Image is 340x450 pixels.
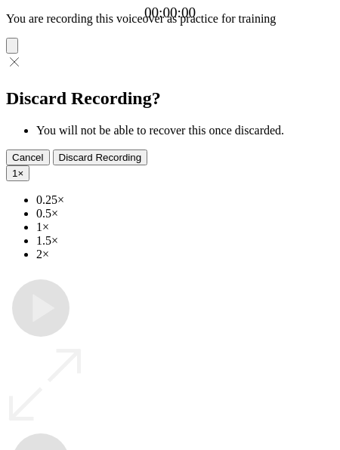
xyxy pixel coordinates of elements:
li: 2× [36,248,334,261]
span: 1 [12,168,17,179]
li: You will not be able to recover this once discarded. [36,124,334,137]
p: You are recording this voiceover as practice for training [6,12,334,26]
button: Cancel [6,149,50,165]
button: Discard Recording [53,149,148,165]
li: 0.5× [36,207,334,220]
li: 0.25× [36,193,334,207]
button: 1× [6,165,29,181]
h2: Discard Recording? [6,88,334,109]
a: 00:00:00 [144,5,196,21]
li: 1.5× [36,234,334,248]
li: 1× [36,220,334,234]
